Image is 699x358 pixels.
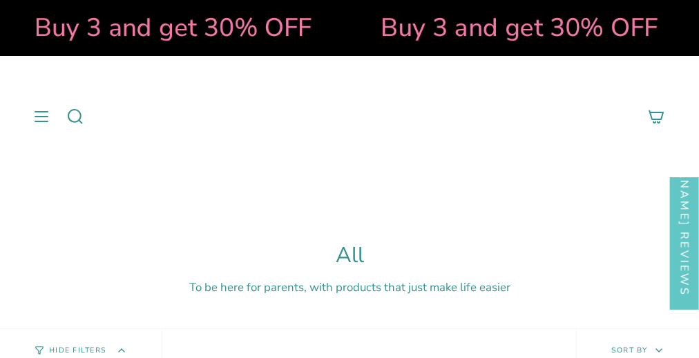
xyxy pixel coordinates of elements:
strong: Buy 3 and get 30% OFF [361,10,638,45]
span: To be here for parents, with products that just make life easier [189,279,510,295]
span: Sort by [611,345,648,355]
button: Show menu [31,77,52,157]
div: Click to open Judge.me floating reviews tab [670,78,699,309]
h1: All [35,243,664,268]
span: Hide Filters [49,347,106,355]
strong: Buy 3 and get 30% OFF [15,10,291,45]
a: Mumma’s Little Helpers [245,77,454,157]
